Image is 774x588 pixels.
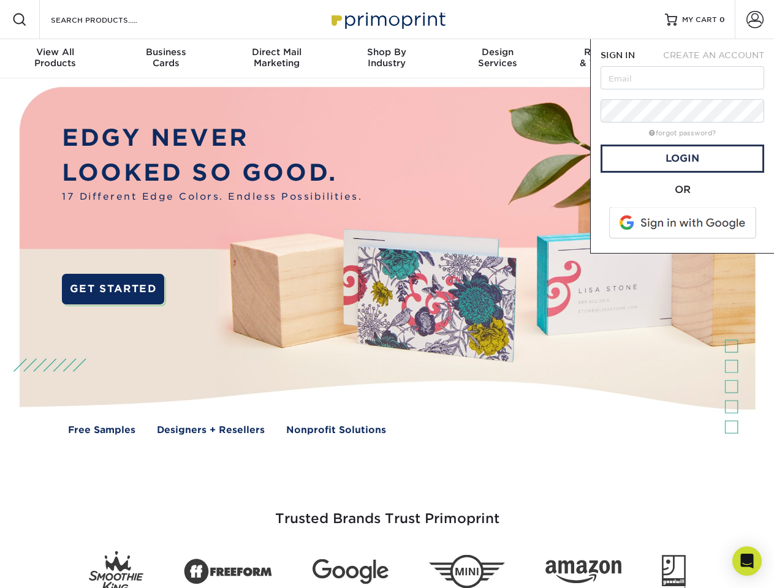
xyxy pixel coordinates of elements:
div: Industry [332,47,442,69]
input: SEARCH PRODUCTS..... [50,12,169,27]
img: Goodwill [662,555,686,588]
div: Open Intercom Messenger [732,546,762,576]
a: Nonprofit Solutions [286,423,386,437]
span: Design [442,47,553,58]
span: 0 [719,15,725,24]
img: Google [313,559,389,584]
img: Amazon [545,560,621,584]
div: Services [442,47,553,69]
div: & Templates [553,47,663,69]
a: Direct MailMarketing [221,39,332,78]
p: EDGY NEVER [62,121,362,156]
span: Shop By [332,47,442,58]
a: Free Samples [68,423,135,437]
h3: Trusted Brands Trust Primoprint [29,481,746,541]
a: Resources& Templates [553,39,663,78]
div: Marketing [221,47,332,69]
a: DesignServices [442,39,553,78]
a: Shop ByIndustry [332,39,442,78]
a: Login [601,145,764,173]
div: Cards [110,47,221,69]
div: OR [601,183,764,197]
p: LOOKED SO GOOD. [62,156,362,190]
input: Email [601,66,764,89]
a: Designers + Resellers [157,423,265,437]
span: Business [110,47,221,58]
span: MY CART [682,15,717,25]
span: 17 Different Edge Colors. Endless Possibilities. [62,190,362,204]
span: CREATE AN ACCOUNT [663,50,764,60]
a: forgot password? [649,129,716,137]
img: Primoprint [326,6,449,32]
a: GET STARTED [62,274,164,304]
a: BusinessCards [110,39,221,78]
span: SIGN IN [601,50,635,60]
span: Resources [553,47,663,58]
span: Direct Mail [221,47,332,58]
